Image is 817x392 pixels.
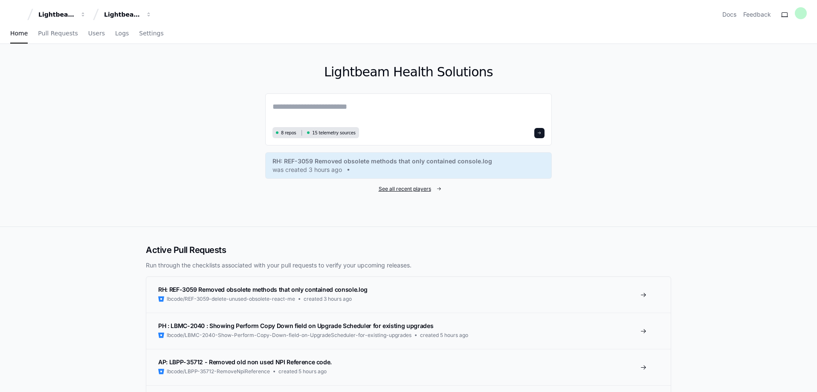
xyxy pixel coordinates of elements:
[146,261,671,270] p: Run through the checklists associated with your pull requests to verify your upcoming releases.
[35,7,90,22] button: Lightbeam Health
[139,31,163,36] span: Settings
[88,31,105,36] span: Users
[38,10,75,19] div: Lightbeam Health
[158,358,332,366] span: AP: LBPP-35712 - Removed old non used NPI Reference code.
[158,286,368,293] span: RH: REF-3059 Removed obsolete methods that only contained console.log
[743,10,771,19] button: Feedback
[167,332,411,339] span: lbcode/LBMC-2040-Show-Perform-Copy-Down-field-on-UpgradeScheduler-for-existing-upgrades
[104,10,141,19] div: Lightbeam Health Solutions
[10,31,28,36] span: Home
[167,296,295,302] span: lbcode/REF-3059-delete-unused-obsolete-react-me
[146,313,671,349] a: PH : LBMC-2040 : Showing Perform Copy Down field on Upgrade Scheduler for existing upgradeslbcode...
[278,368,327,375] span: created 5 hours ago
[146,349,671,385] a: AP: LBPP-35712 - Removed old non used NPI Reference code.lbcode/LBPP-35712-RemoveNpiReferencecrea...
[115,31,129,36] span: Logs
[38,31,78,36] span: Pull Requests
[312,130,355,136] span: 15 telemetry sources
[304,296,352,302] span: created 3 hours ago
[167,368,270,375] span: lbcode/LBPP-35712-RemoveNpiReference
[38,24,78,44] a: Pull Requests
[88,24,105,44] a: Users
[272,166,342,174] span: was created 3 hours ago
[146,277,671,313] a: RH: REF-3059 Removed obsolete methods that only contained console.loglbcode/REF-3059-delete-unuse...
[158,322,433,329] span: PH : LBMC-2040 : Showing Perform Copy Down field on Upgrade Scheduler for existing upgrades
[272,157,492,166] span: RH: REF-3059 Removed obsolete methods that only contained console.log
[722,10,736,19] a: Docs
[146,244,671,256] h2: Active Pull Requests
[265,64,552,80] h1: Lightbeam Health Solutions
[281,130,296,136] span: 8 repos
[420,332,468,339] span: created 5 hours ago
[139,24,163,44] a: Settings
[115,24,129,44] a: Logs
[101,7,155,22] button: Lightbeam Health Solutions
[379,186,431,192] span: See all recent players
[272,157,545,174] a: RH: REF-3059 Removed obsolete methods that only contained console.logwas created 3 hours ago
[265,186,552,192] a: See all recent players
[10,24,28,44] a: Home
